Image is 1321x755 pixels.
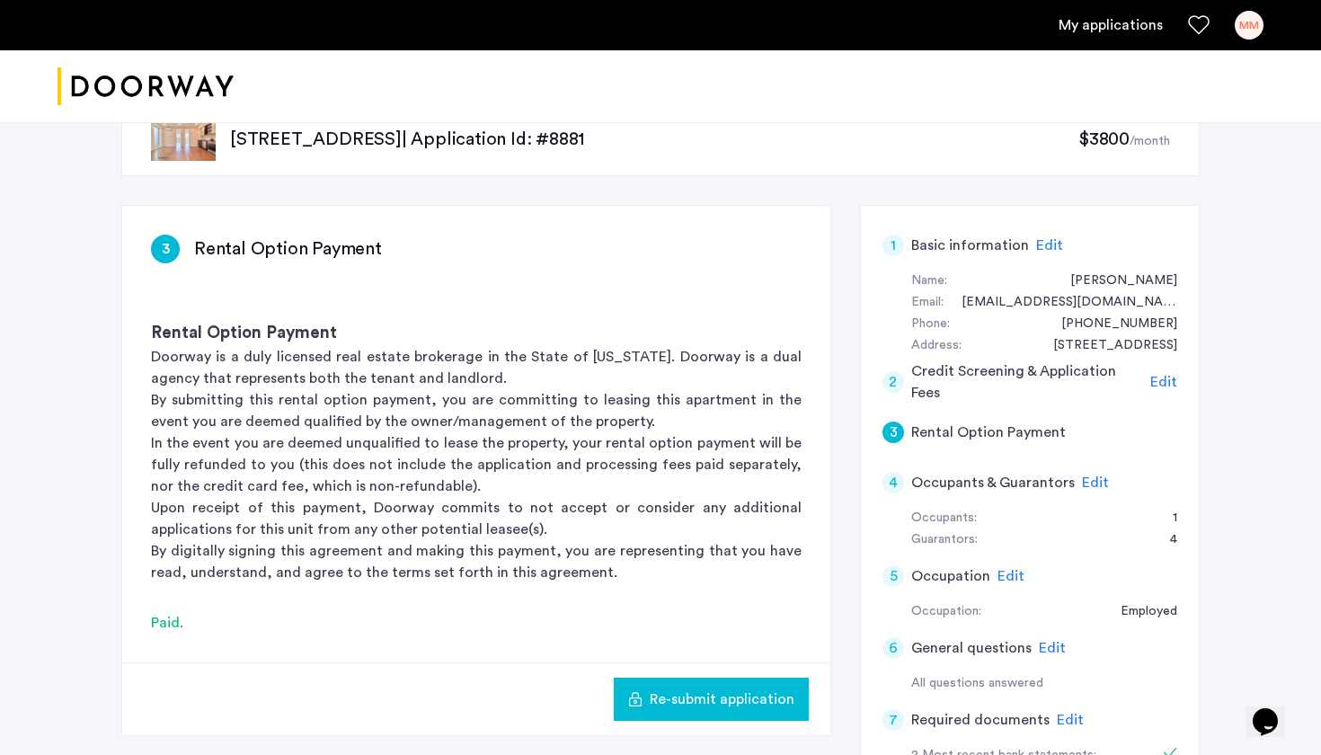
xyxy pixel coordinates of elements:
[230,127,1078,152] p: [STREET_ADDRESS] | Application Id: #8881
[882,565,904,587] div: 5
[882,422,904,443] div: 3
[650,688,794,710] span: Re-submit application
[151,346,802,389] p: Doorway is a duly licensed real estate brokerage in the State of [US_STATE]. Doorway is a dual ag...
[1082,475,1109,490] span: Edit
[1246,683,1303,737] iframe: chat widget
[911,637,1032,659] h5: General questions
[151,540,802,583] p: By digitally signing this agreement and making this payment, you are representing that you have r...
[1036,238,1063,253] span: Edit
[1078,130,1130,148] span: $3800
[1039,641,1066,655] span: Edit
[882,637,904,659] div: 6
[911,271,947,292] div: Name:
[1057,713,1084,727] span: Edit
[911,673,1177,695] div: All questions answered
[911,314,950,335] div: Phone:
[151,612,802,634] div: Paid.
[911,360,1144,404] h5: Credit Screening & Application Fees
[1235,11,1263,40] div: MM
[194,236,382,262] h3: Rental Option Payment
[151,389,802,432] p: By submitting this rental option payment, you are committing to leasing this apartment in the eve...
[151,321,802,346] h3: Rental Option Payment
[151,432,802,497] p: In the event you are deemed unqualified to lease the property, your rental option payment will be...
[911,529,978,551] div: Guarantors:
[151,497,802,540] p: Upon receipt of this payment, Doorway commits to not accept or consider any additional applicatio...
[614,678,809,721] button: button
[882,371,904,393] div: 2
[1130,135,1170,147] sub: /month
[58,53,234,120] img: logo
[911,292,944,314] div: Email:
[1150,375,1177,389] span: Edit
[911,565,990,587] h5: Occupation
[882,235,904,256] div: 1
[911,709,1050,731] h5: Required documents
[944,292,1177,314] div: madisoncmoore2001@gmail.com
[911,472,1075,493] h5: Occupants & Guarantors
[151,235,180,263] div: 3
[151,118,216,161] img: apartment
[911,508,977,529] div: Occupants:
[1043,314,1177,335] div: +19842926444
[911,235,1029,256] h5: Basic information
[882,472,904,493] div: 4
[911,601,981,623] div: Occupation:
[1035,335,1177,357] div: 805 East Edenton Street, #C
[1059,14,1163,36] a: My application
[1052,271,1177,292] div: Madison Moore
[882,709,904,731] div: 7
[911,335,962,357] div: Address:
[1188,14,1210,36] a: Favorites
[997,569,1024,583] span: Edit
[58,53,234,120] a: Cazamio logo
[1155,508,1177,529] div: 1
[1103,601,1177,623] div: Employed
[1152,529,1177,551] div: 4
[911,422,1066,443] h5: Rental Option Payment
